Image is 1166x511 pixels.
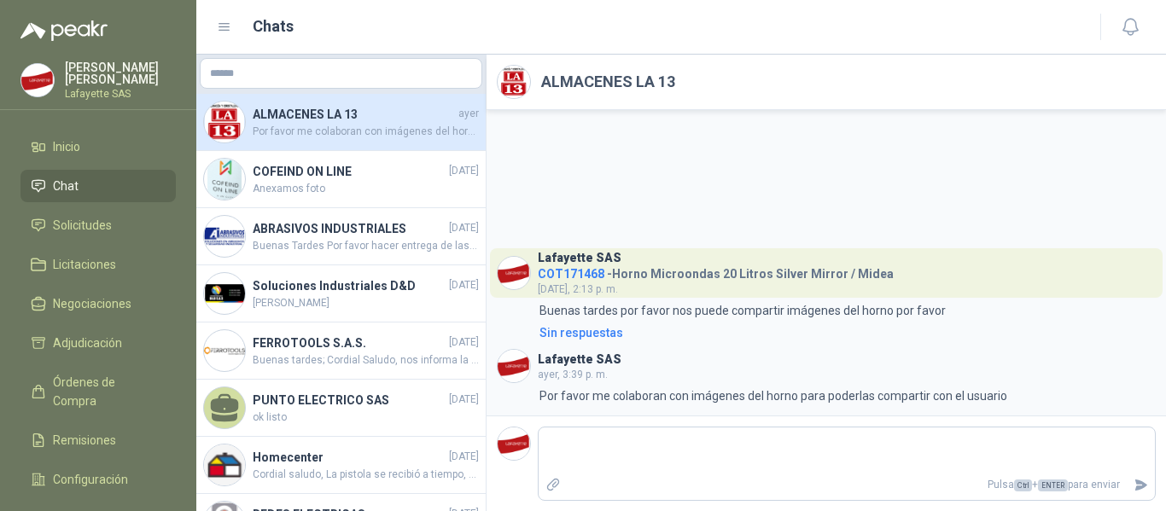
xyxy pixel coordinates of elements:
a: Company LogoFERROTOOLS S.A.S.[DATE]Buenas tardes; Cordial Saludo, nos informa la transportadora q... [196,322,486,380]
span: Por favor me colaboran con imágenes del horno para poderlas compartir con el usuario [253,124,479,140]
img: Company Logo [204,273,245,314]
h4: Homecenter [253,448,446,467]
span: [DATE] [449,334,479,351]
span: ok listo [253,409,479,426]
a: Órdenes de Compra [20,366,176,417]
p: Pulsa + para enviar [568,470,1128,500]
h4: COFEIND ON LINE [253,162,446,181]
span: Adjudicación [53,334,122,352]
span: Solicitudes [53,216,112,235]
h3: Lafayette SAS [538,253,621,263]
span: Negociaciones [53,294,131,313]
img: Company Logo [204,159,245,200]
img: Company Logo [204,444,245,485]
span: COT171468 [538,267,604,281]
span: Cordial saludo, La pistola se recibió a tiempo, por lo cual no se va a generar devolución, nos qu... [253,467,479,483]
span: ayer, 3:39 p. m. [538,369,608,380]
span: ENTER [1038,479,1068,491]
span: [PERSON_NAME] [253,295,479,311]
a: Company LogoHomecenter[DATE]Cordial saludo, La pistola se recibió a tiempo, por lo cual no se va ... [196,437,486,494]
img: Company Logo [204,330,245,371]
button: Enviar [1127,470,1155,500]
span: [DATE] [449,277,479,293]
a: Sin respuestas [536,323,1156,342]
span: Inicio [53,137,80,156]
a: Negociaciones [20,287,176,320]
h1: Chats [253,15,294,38]
span: Buenas tardes; Cordial Saludo, nos informa la transportadora que la entrega presento una novedad ... [253,352,479,369]
span: ayer [458,106,479,122]
h4: - Horno Microondas 20 Litros Silver Mirror / Midea [538,263,894,279]
h4: ALMACENES LA 13 [253,105,455,124]
a: Adjudicación [20,327,176,359]
span: Remisiones [53,431,116,450]
h4: ABRASIVOS INDUSTRIALES [253,219,446,238]
a: Configuración [20,463,176,496]
img: Company Logo [498,66,530,98]
span: Configuración [53,470,128,489]
img: Company Logo [498,427,530,460]
img: Company Logo [204,102,245,142]
p: Por favor me colaboran con imágenes del horno para poderlas compartir con el usuario [539,386,1007,405]
img: Company Logo [498,350,530,382]
a: Solicitudes [20,209,176,241]
p: Buenas tardes por favor nos puede compartir imágenes del horno por favor [539,301,946,320]
img: Logo peakr [20,20,108,41]
span: Licitaciones [53,255,116,274]
div: Sin respuestas [539,323,623,342]
span: [DATE] [449,449,479,465]
a: Company LogoALMACENES LA 13ayerPor favor me colaboran con imágenes del horno para poderlas compar... [196,94,486,151]
span: Ctrl [1014,479,1032,491]
img: Company Logo [204,216,245,257]
span: Buenas Tardes Por favor hacer entrega de las 9 unidades [253,238,479,254]
a: PUNTO ELECTRICO SAS[DATE]ok listo [196,380,486,437]
span: [DATE], 2:13 p. m. [538,283,618,295]
h4: PUNTO ELECTRICO SAS [253,391,446,409]
span: [DATE] [449,220,479,236]
a: Licitaciones [20,248,176,281]
a: Remisiones [20,424,176,456]
h3: Lafayette SAS [538,355,621,364]
span: Órdenes de Compra [53,373,160,410]
span: [DATE] [449,163,479,179]
span: Chat [53,177,79,195]
h2: ALMACENES LA 13 [541,70,675,94]
label: Adjuntar archivos [539,470,568,500]
img: Company Logo [498,257,530,289]
a: Company LogoABRASIVOS INDUSTRIALES[DATE]Buenas Tardes Por favor hacer entrega de las 9 unidades [196,208,486,265]
p: [PERSON_NAME] [PERSON_NAME] [65,61,176,85]
p: Lafayette SAS [65,89,176,99]
a: Company LogoCOFEIND ON LINE[DATE]Anexamos foto [196,151,486,208]
img: Company Logo [21,64,54,96]
h4: FERROTOOLS S.A.S. [253,334,446,352]
a: Chat [20,170,176,202]
a: Inicio [20,131,176,163]
h4: Soluciones Industriales D&D [253,276,446,295]
span: [DATE] [449,392,479,408]
a: Company LogoSoluciones Industriales D&D[DATE][PERSON_NAME] [196,265,486,322]
span: Anexamos foto [253,181,479,197]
